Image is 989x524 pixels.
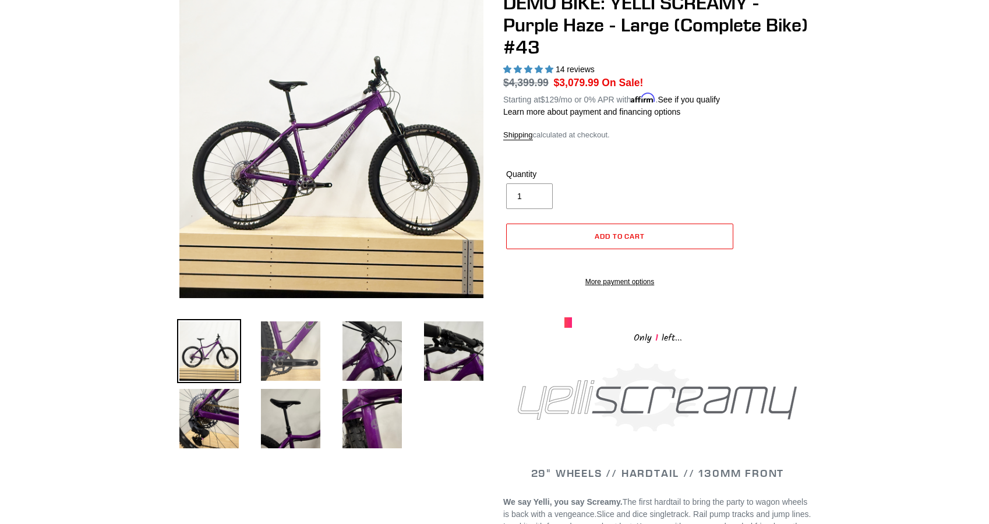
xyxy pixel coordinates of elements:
a: Learn more about payment and financing options [503,107,680,116]
label: Quantity [506,168,617,180]
a: More payment options [506,277,733,287]
b: We say Yelli, you say Screamy. [503,497,623,507]
img: Load image into Gallery viewer, DEMO BIKE: YELLI SCREAMY - Purple Haze - Large (Complete Bike) #43 [340,387,404,451]
span: Add to cart [595,232,645,240]
span: On Sale! [602,75,643,90]
p: Starting at /mo or 0% APR with . [503,91,720,106]
span: 5.00 stars [503,65,556,74]
span: 14 reviews [556,65,595,74]
div: calculated at checkout. [503,129,812,141]
span: $3,079.99 [554,77,599,88]
span: $129 [541,95,559,104]
img: Load image into Gallery viewer, DEMO BIKE: YELLI SCREAMY - Purple Haze - Large (Complete Bike) #43 [177,387,241,451]
span: The first hardtail to bring the party to wagon wheels is back with a vengeance. [503,497,807,519]
button: Add to cart [506,224,733,249]
img: Load image into Gallery viewer, DEMO BIKE: YELLI SCREAMY - Purple Haze - Large (Complete Bike) #43 [259,387,323,451]
s: $4,399.99 [503,77,549,88]
img: Load image into Gallery viewer, DEMO BIKE: YELLI SCREAMY - Purple Haze - Large (Complete Bike) #43 [259,319,323,383]
div: Only left... [564,328,751,346]
span: 29" WHEELS // HARDTAIL // 130MM FRONT [531,466,785,480]
img: Load image into Gallery viewer, DEMO BIKE: YELLI SCREAMY - Purple Haze - Large (Complete Bike) #43 [177,319,241,383]
img: Load image into Gallery viewer, DEMO BIKE: YELLI SCREAMY - Purple Haze - Large (Complete Bike) #43 [422,319,486,383]
span: Affirm [631,93,655,103]
a: Shipping [503,130,533,140]
a: See if you qualify - Learn more about Affirm Financing (opens in modal) [658,95,720,104]
span: 1 [652,331,662,345]
img: Load image into Gallery viewer, DEMO BIKE: YELLI SCREAMY - Purple Haze - Large (Complete Bike) #43 [340,319,404,383]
